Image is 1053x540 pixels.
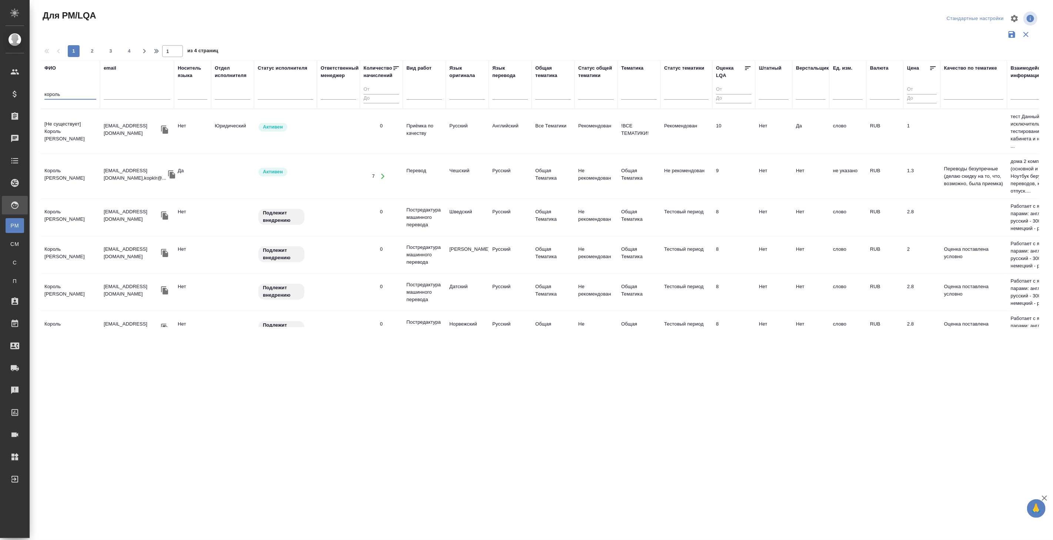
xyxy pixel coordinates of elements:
[403,203,446,232] td: Постредактура машинного перевода
[403,315,446,344] td: Постредактура машинного перевода
[41,204,100,230] td: Король [PERSON_NAME]
[575,279,618,305] td: Не рекомендован
[215,64,250,79] div: Отдел исполнителя
[380,283,382,290] div: 0
[870,64,889,72] div: Валюта
[489,119,532,144] td: Английский
[446,204,489,230] td: Шведский
[755,119,792,144] td: Нет
[792,204,829,230] td: Нет
[6,218,24,233] a: PM
[380,122,382,130] div: 0
[104,208,159,223] p: [EMAIL_ADDRESS][DOMAIN_NAME]
[159,247,170,259] button: Скопировать
[1023,11,1039,26] span: Посмотреть информацию
[829,317,866,343] td: слово
[159,124,170,135] button: Скопировать
[178,64,207,79] div: Носитель языка
[755,317,792,343] td: Нет
[380,208,382,216] div: 0
[263,321,300,336] p: Подлежит внедрению
[41,242,100,268] td: Король [PERSON_NAME]
[446,119,489,144] td: Русский
[1019,27,1033,41] button: Сбросить фильтры
[661,279,712,305] td: Тестовый период
[403,163,446,189] td: Перевод
[41,163,100,189] td: Король [PERSON_NAME]
[716,246,752,253] div: перевод хороший. Желательно использовать переводчика с редактором, но для несложных заказов возмо...
[263,284,300,299] p: Подлежит внедрению
[6,255,24,270] a: С
[759,64,782,72] div: Штатный
[903,163,940,189] td: 1.3
[532,119,575,144] td: Все Тематики
[489,242,532,268] td: Русский
[716,94,752,103] input: До
[105,45,117,57] button: 3
[263,209,300,224] p: Подлежит внедрению
[263,168,283,176] p: Активен
[489,279,532,305] td: Русский
[174,163,211,189] td: Да
[104,122,159,137] p: [EMAIL_ADDRESS][DOMAIN_NAME]
[575,242,618,268] td: Не рекомендован
[945,13,1006,24] div: split button
[258,122,313,132] div: Рядовой исполнитель: назначай с учетом рейтинга
[907,85,937,94] input: От
[321,64,359,79] div: Ответственный менеджер
[105,47,117,55] span: 3
[532,279,575,305] td: Общая Тематика
[907,94,937,103] input: До
[866,204,903,230] td: RUB
[372,173,375,180] div: 7
[575,163,618,189] td: Не рекомендован
[944,283,1003,298] p: Оценка поставлена условно
[403,119,446,144] td: Приёмка по качеству
[532,317,575,343] td: Общая Тематика
[829,119,866,144] td: слово
[104,246,159,260] p: [EMAIL_ADDRESS][DOMAIN_NAME]
[123,45,135,57] button: 4
[489,204,532,230] td: Русский
[166,169,177,180] button: Скопировать
[174,119,211,144] td: Нет
[492,64,528,79] div: Язык перевода
[618,317,661,343] td: Общая Тематика
[258,320,313,338] div: Свежая кровь: на первые 3 заказа по тематике ставь редактора и фиксируй оценки
[716,167,752,174] div: перевод отличный. Редактура не нужна, корректор/ приемка по качеству может быть нужна
[532,242,575,268] td: Общая Тематика
[489,163,532,189] td: Русский
[446,279,489,305] td: Датский
[618,279,661,305] td: Общая Тематика
[174,242,211,268] td: Нет
[661,163,712,189] td: Не рекомендован
[9,277,20,285] span: П
[1005,27,1019,41] button: Сохранить фильтры
[258,208,313,226] div: Свежая кровь: на первые 3 заказа по тематике ставь редактора и фиксируй оценки
[903,119,940,144] td: 1
[796,64,829,72] div: Верстальщик
[258,283,313,300] div: Свежая кровь: на первые 3 заказа по тематике ставь редактора и фиксируй оценки
[944,246,1003,260] p: Оценка поставлена условно
[1027,499,1046,518] button: 🙏
[104,320,159,335] p: [EMAIL_ADDRESS][DOMAIN_NAME]
[903,204,940,230] td: 2.8
[86,47,98,55] span: 2
[716,208,752,216] div: перевод хороший. Желательно использовать переводчика с редактором, но для несложных заказов возмо...
[716,122,752,130] div: перевод идеальный/почти идеальный. Ни редактор, ни корректор не нужен
[792,317,829,343] td: Нет
[44,64,56,72] div: ФИО
[258,64,307,72] div: Статус исполнителя
[755,279,792,305] td: Нет
[187,46,218,57] span: из 4 страниц
[792,119,829,144] td: Да
[716,64,744,79] div: Оценка LQA
[664,64,704,72] div: Статус тематики
[104,64,116,72] div: email
[104,167,166,182] p: [EMAIL_ADDRESS][DOMAIN_NAME],kopklr@...
[9,222,20,229] span: PM
[532,204,575,230] td: Общая Тематика
[258,246,313,263] div: Свежая кровь: на первые 3 заказа по тематике ставь редактора и фиксируй оценки
[446,242,489,268] td: [PERSON_NAME]
[903,242,940,268] td: 2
